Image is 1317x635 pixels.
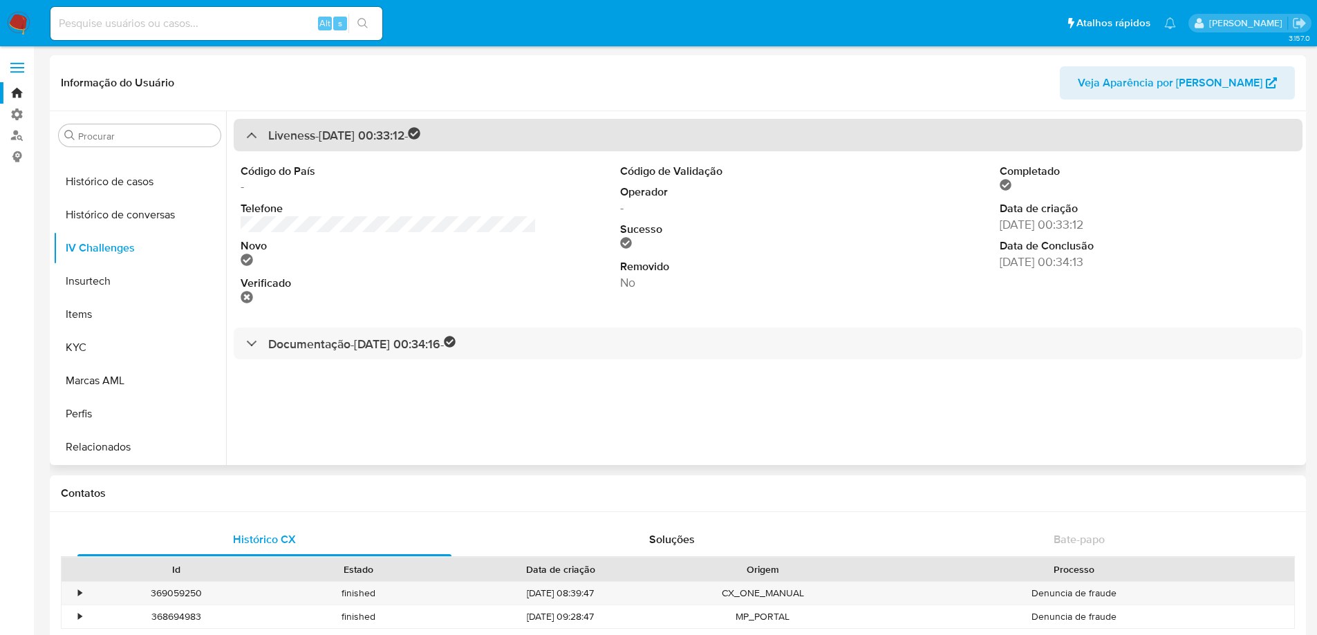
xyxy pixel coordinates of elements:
[854,582,1294,605] div: Denuncia de fraude
[277,562,440,576] div: Estado
[1076,16,1150,30] span: Atalhos rápidos
[53,364,226,397] button: Marcas AML
[241,178,536,195] dd: -
[53,397,226,430] button: Perfis
[620,164,916,179] dt: Código de Validação
[64,130,75,141] button: Procurar
[1292,16,1307,30] a: Sair
[241,164,536,179] dt: Código do País
[620,184,916,200] dt: Operador
[338,17,342,30] span: s
[53,265,226,298] button: Insurtech
[268,605,449,628] div: finished
[86,605,268,628] div: 368694983
[234,119,1302,151] div: Liveness-[DATE] 00:33:12-
[61,486,1295,500] h1: Contatos
[61,76,174,90] h1: Informação do Usuário
[672,582,854,605] div: CX_ONE_MANUAL
[241,238,536,254] dt: Novo
[1000,216,1296,233] dd: [DATE] 00:33:12
[620,259,916,274] dt: Removido
[620,222,916,237] dt: Sucesso
[53,331,226,364] button: KYC
[449,582,672,605] div: [DATE] 08:39:47
[78,587,82,600] div: •
[53,231,226,265] button: IV Challenges
[620,274,916,291] dd: No
[620,200,916,216] dd: -
[1000,201,1296,216] dt: Data de criação
[50,15,382,32] input: Pesquise usuários ou casos...
[672,605,854,628] div: MP_PORTAL
[348,14,377,33] button: search-icon
[241,276,536,291] dt: Verificado
[459,562,662,576] div: Data de criação
[233,531,296,547] span: Histórico CX
[649,531,695,547] span: Soluções
[86,582,268,605] div: 369059250
[682,562,844,576] div: Origem
[234,328,1302,360] div: Documentação-[DATE] 00:34:16-
[854,605,1294,628] div: Denuncia de fraude
[863,562,1285,576] div: Processo
[449,605,672,628] div: [DATE] 09:28:47
[1000,164,1296,179] dt: Completado
[53,165,226,198] button: Histórico de casos
[53,430,226,464] button: Relacionados
[1000,238,1296,254] dt: Data de Conclusão
[241,201,536,216] dt: Telefone
[1054,531,1105,547] span: Bate-papo
[53,298,226,331] button: Items
[319,17,330,30] span: Alt
[78,130,215,142] input: Procurar
[1164,17,1176,29] a: Notificações
[268,127,420,143] h3: Liveness - [DATE] 00:33:12 -
[268,582,449,605] div: finished
[53,198,226,231] button: Histórico de conversas
[95,562,258,576] div: Id
[1060,66,1295,99] button: Veja Aparência por [PERSON_NAME]
[78,610,82,623] div: •
[1209,17,1287,30] p: mariana.godoy@mercadopago.com.br
[1078,66,1262,99] span: Veja Aparência por [PERSON_NAME]
[1000,254,1296,270] dd: [DATE] 00:34:13
[268,336,456,352] h3: Documentação - [DATE] 00:34:16 -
